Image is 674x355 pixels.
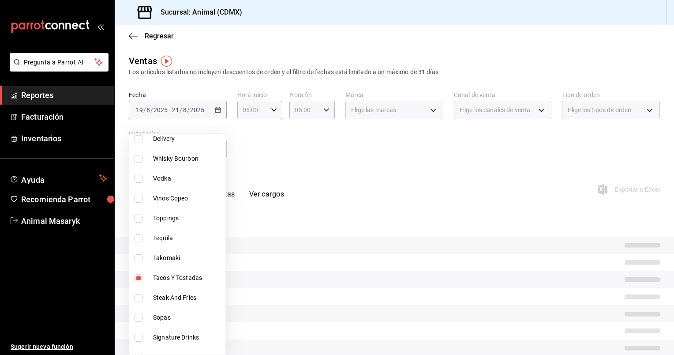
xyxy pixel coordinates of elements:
span: Vinos Copeo [153,194,222,203]
span: Delivery [153,134,222,144]
span: Steak And Fries [153,293,222,302]
span: Whisky Bourbon [153,154,222,163]
img: Tooltip marker [161,56,172,67]
span: Vodka [153,174,222,183]
span: Sopas [153,313,222,322]
span: Tequila [153,234,222,243]
span: Signature Drinks [153,333,222,342]
span: Toppings [153,214,222,223]
span: Takomaki [153,253,222,263]
span: Tacos Y Tostadas [153,273,222,283]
